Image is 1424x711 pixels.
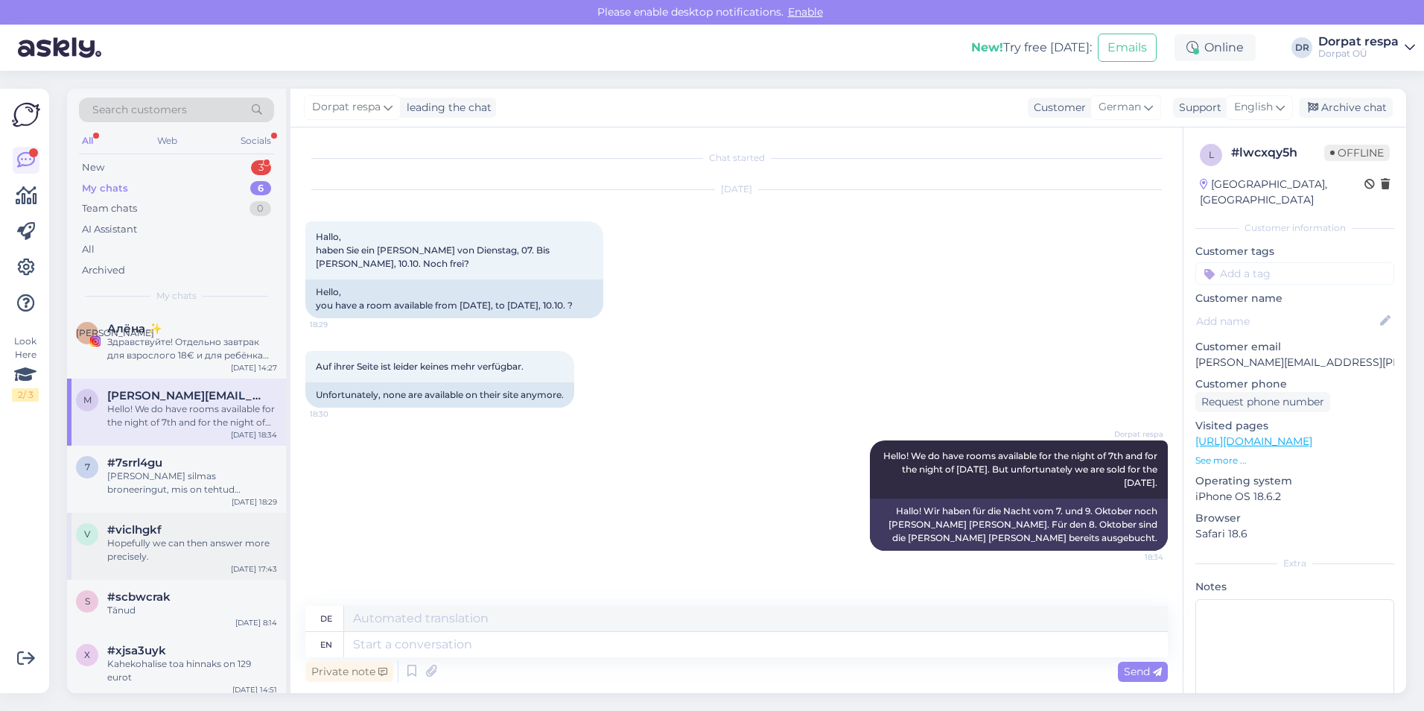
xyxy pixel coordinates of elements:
[1173,100,1221,116] div: Support
[232,684,277,695] div: [DATE] 14:51
[1324,145,1390,161] span: Offline
[231,563,277,575] div: [DATE] 17:43
[107,523,162,537] span: #viclhgkf
[1195,418,1394,434] p: Visited pages
[320,606,332,631] div: de
[232,496,277,508] div: [DATE] 18:29
[401,100,492,116] div: leading the chat
[1195,244,1394,259] p: Customer tags
[238,131,274,151] div: Socials
[107,335,277,362] div: Здравствуйте! Отдельно завтрак для взрослого 18€ и для ребёнка 10€
[1098,34,1157,62] button: Emails
[1107,429,1163,440] span: Dorpat respa
[107,604,277,617] div: Tänud
[870,499,1168,551] div: Hallo! Wir haben für die Nacht vom 7. und 9. Oktober noch [PERSON_NAME] [PERSON_NAME]. Für den 8....
[85,461,90,473] span: 7
[82,160,104,175] div: New
[310,319,366,330] span: 18:29
[305,662,393,682] div: Private note
[305,151,1168,165] div: Chat started
[1231,144,1324,162] div: # lwcxqy5h
[231,429,277,440] div: [DATE] 18:34
[971,39,1092,57] div: Try free [DATE]:
[1318,48,1399,60] div: Dorpat OÜ
[156,289,197,303] span: My chats
[1195,355,1394,370] p: [PERSON_NAME][EMAIL_ADDRESS][PERSON_NAME][DOMAIN_NAME]
[1196,313,1377,329] input: Add name
[1195,489,1394,505] p: iPhone OS 18.6.2
[107,402,277,429] div: Hello! We do have rooms available for the night of 7th and for the night of [DATE]. But unfortuna...
[1318,36,1399,48] div: Dorpat respa
[1234,99,1273,116] span: English
[82,222,137,237] div: AI Assistant
[316,361,524,372] span: Auf ihrer Seite ist leider keines mehr verfügbar.
[1291,37,1312,58] div: DR
[235,617,277,628] div: [DATE] 8:14
[107,456,162,470] span: #7srrl4gu
[107,389,262,402] span: michael.ehret@zaltech.com
[310,408,366,420] span: 18:30
[1318,36,1415,60] a: Dorpat respaDorpat OÜ
[883,450,1160,488] span: Hello! We do have rooms available for the night of 7th and for the night of [DATE]. But unfortuna...
[154,131,180,151] div: Web
[107,657,277,684] div: Kahekohalise toa hinnaks on 129 eurot
[783,5,827,19] span: Enable
[1195,291,1394,306] p: Customer name
[1299,98,1393,118] div: Archive chat
[1099,99,1141,116] span: German
[82,181,128,196] div: My chats
[76,327,154,338] span: [PERSON_NAME]
[320,632,332,657] div: en
[107,644,166,657] span: #xjsa3uyk
[84,649,90,660] span: x
[1200,177,1364,208] div: [GEOGRAPHIC_DATA], [GEOGRAPHIC_DATA]
[1195,392,1330,412] div: Request phone number
[1195,557,1394,570] div: Extra
[305,279,603,318] div: Hello, you have a room available from [DATE], to [DATE], 10.10. ?
[1195,511,1394,526] p: Browser
[1195,339,1394,355] p: Customer email
[1209,149,1214,160] span: l
[107,590,171,604] span: #scbwcrak
[249,201,271,216] div: 0
[251,160,271,175] div: 3
[305,382,574,408] div: Unfortunately, none are available on their site anymore.
[1195,579,1394,595] p: Notes
[250,181,271,196] div: 6
[107,537,277,563] div: Hopefully we can then answer more precisely.
[1124,665,1162,678] span: Send
[84,528,90,540] span: v
[1028,100,1086,116] div: Customer
[1175,34,1256,61] div: Online
[1195,526,1394,542] p: Safari 18.6
[79,131,96,151] div: All
[231,362,277,373] div: [DATE] 14:27
[12,388,39,402] div: 2 / 3
[107,470,277,496] div: [PERSON_NAME] silmas broneeringut, mis on tehtud tänaseks, siis paraku meie seda tühistada ei saa...
[82,263,125,278] div: Archived
[1195,454,1394,467] p: See more ...
[312,99,381,116] span: Dorpat respa
[316,231,552,269] span: Hallo, haben Sie ein [PERSON_NAME] von Dienstag, 07. Bis [PERSON_NAME], 10.10. Noch frei?
[83,394,92,405] span: m
[1195,376,1394,392] p: Customer phone
[1195,221,1394,235] div: Customer information
[1195,262,1394,285] input: Add a tag
[1107,552,1163,563] span: 18:34
[82,242,95,257] div: All
[107,322,162,335] span: Алёна ✨
[1195,473,1394,489] p: Operating system
[971,40,1003,54] b: New!
[85,595,90,607] span: s
[92,102,187,118] span: Search customers
[1195,434,1312,448] a: [URL][DOMAIN_NAME]
[305,183,1168,196] div: [DATE]
[82,201,137,216] div: Team chats
[12,335,39,402] div: Look Here
[12,101,40,129] img: Askly Logo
